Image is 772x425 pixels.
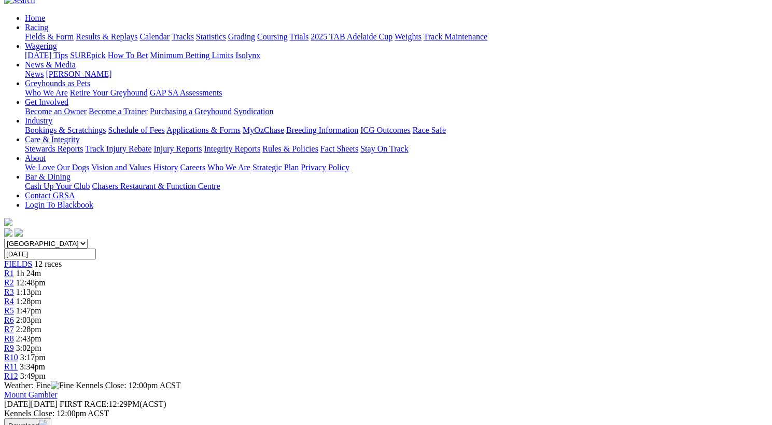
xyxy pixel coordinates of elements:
a: SUREpick [70,51,105,60]
a: Who We Are [25,88,68,97]
a: Get Involved [25,98,68,106]
a: Syndication [234,107,273,116]
div: Bar & Dining [25,182,768,191]
a: Statistics [196,32,226,41]
a: Cash Up Your Club [25,182,90,190]
span: 1:28pm [16,297,41,306]
a: We Love Our Dogs [25,163,89,172]
a: Breeding Information [286,126,358,134]
span: 2:03pm [16,316,41,324]
a: Calendar [139,32,170,41]
a: ICG Outcomes [360,126,410,134]
a: How To Bet [108,51,148,60]
div: Kennels Close: 12:00pm ACST [4,409,768,418]
a: Racing [25,23,48,32]
a: R7 [4,325,14,334]
a: R5 [4,306,14,315]
a: Contact GRSA [25,191,75,200]
span: Kennels Close: 12:00pm ACST [76,381,180,390]
a: About [25,154,46,162]
div: News & Media [25,70,768,79]
a: Integrity Reports [204,144,260,153]
a: FIELDS [4,259,32,268]
a: Trials [289,32,308,41]
a: Bookings & Scratchings [25,126,106,134]
a: Results & Replays [76,32,137,41]
span: R11 [4,362,18,371]
a: Fields & Form [25,32,74,41]
a: Grading [228,32,255,41]
div: About [25,163,768,172]
a: Race Safe [412,126,445,134]
span: 3:02pm [16,344,41,352]
a: Chasers Restaurant & Function Centre [92,182,220,190]
a: Care & Integrity [25,135,80,144]
a: Greyhounds as Pets [25,79,90,88]
a: GAP SA Assessments [150,88,222,97]
span: 3:34pm [20,362,45,371]
div: Industry [25,126,768,135]
a: Wagering [25,42,57,50]
img: facebook.svg [4,228,12,237]
span: 1:13pm [16,287,41,296]
a: Careers [180,163,205,172]
input: Select date [4,249,96,259]
a: R8 [4,334,14,343]
span: [DATE] [4,400,58,408]
img: logo-grsa-white.png [4,218,12,226]
a: Privacy Policy [301,163,349,172]
a: Stewards Reports [25,144,83,153]
div: Wagering [25,51,768,60]
a: Who We Are [207,163,250,172]
a: R1 [4,269,14,278]
a: [DATE] Tips [25,51,68,60]
a: R2 [4,278,14,287]
div: Racing [25,32,768,42]
span: 1:47pm [16,306,41,315]
a: Become a Trainer [89,107,148,116]
span: FIRST RACE: [60,400,108,408]
div: Get Involved [25,107,768,116]
span: [DATE] [4,400,31,408]
a: 2025 TAB Adelaide Cup [311,32,392,41]
img: Fine [51,381,74,390]
span: R12 [4,372,18,380]
a: Injury Reports [153,144,202,153]
a: R6 [4,316,14,324]
a: R10 [4,353,18,362]
a: Purchasing a Greyhound [150,107,232,116]
a: Isolynx [235,51,260,60]
a: R3 [4,287,14,296]
a: Weights [395,32,422,41]
a: R9 [4,344,14,352]
span: 2:43pm [16,334,41,343]
a: Login To Blackbook [25,200,93,209]
a: Tracks [172,32,194,41]
a: Home [25,13,45,22]
a: MyOzChase [243,126,284,134]
a: [PERSON_NAME] [46,70,111,78]
div: Greyhounds as Pets [25,88,768,98]
a: Coursing [257,32,288,41]
a: Industry [25,116,52,125]
a: Track Maintenance [424,32,487,41]
a: Vision and Values [91,163,151,172]
a: Track Injury Rebate [85,144,151,153]
span: 3:17pm [20,353,46,362]
span: 12:48pm [16,278,46,287]
a: R4 [4,297,14,306]
a: Rules & Policies [262,144,318,153]
a: Retire Your Greyhound [70,88,148,97]
div: Care & Integrity [25,144,768,154]
span: 12 races [34,259,62,268]
a: Strategic Plan [252,163,299,172]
